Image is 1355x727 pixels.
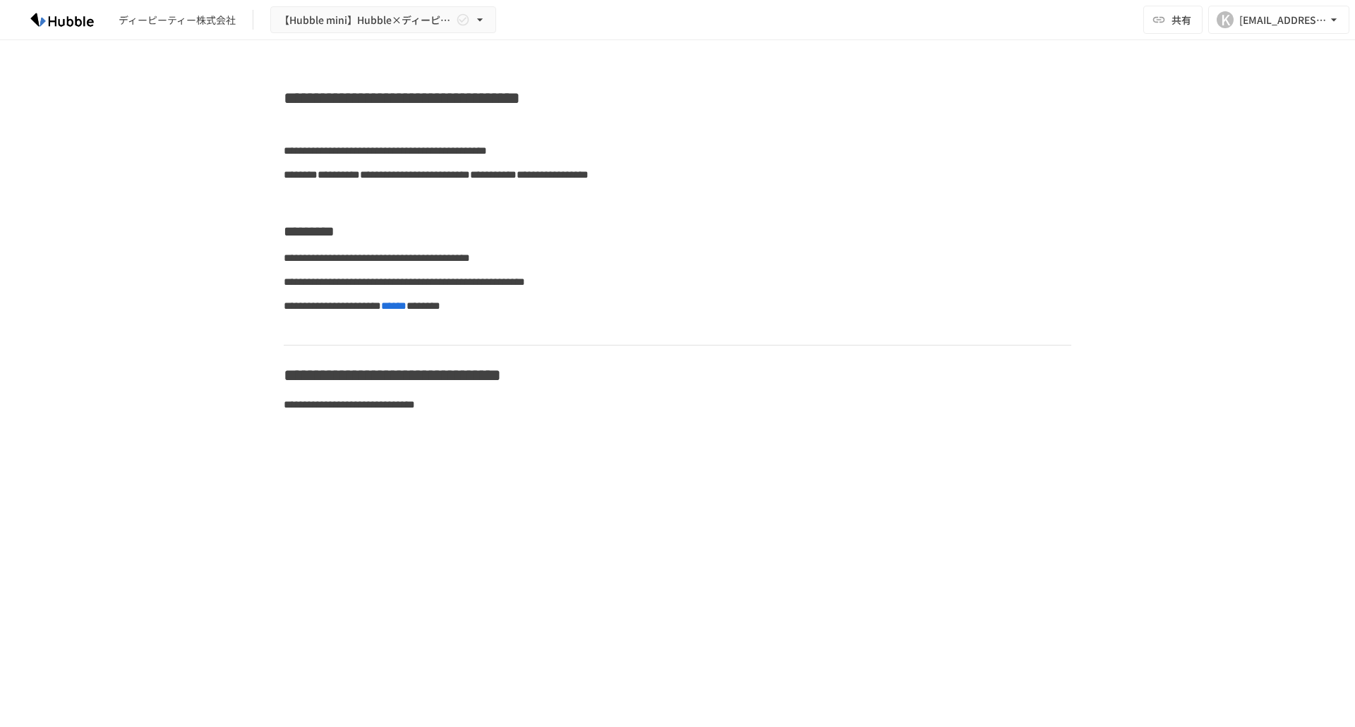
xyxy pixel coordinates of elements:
img: HzDRNkGCf7KYO4GfwKnzITak6oVsp5RHeZBEM1dQFiQ [17,8,107,31]
span: 共有 [1172,12,1191,28]
div: ディーピーティー株式会社 [119,13,236,28]
span: 【Hubble mini】Hubble×ディーピーティー株式会社様 オンボーディングプロジェクト [279,11,453,29]
div: K [1217,11,1234,28]
button: 共有 [1143,6,1203,34]
button: 【Hubble mini】Hubble×ディーピーティー株式会社様 オンボーディングプロジェクト [270,6,496,34]
button: K[EMAIL_ADDRESS][DOMAIN_NAME] [1208,6,1349,34]
div: [EMAIL_ADDRESS][DOMAIN_NAME] [1239,11,1327,29]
